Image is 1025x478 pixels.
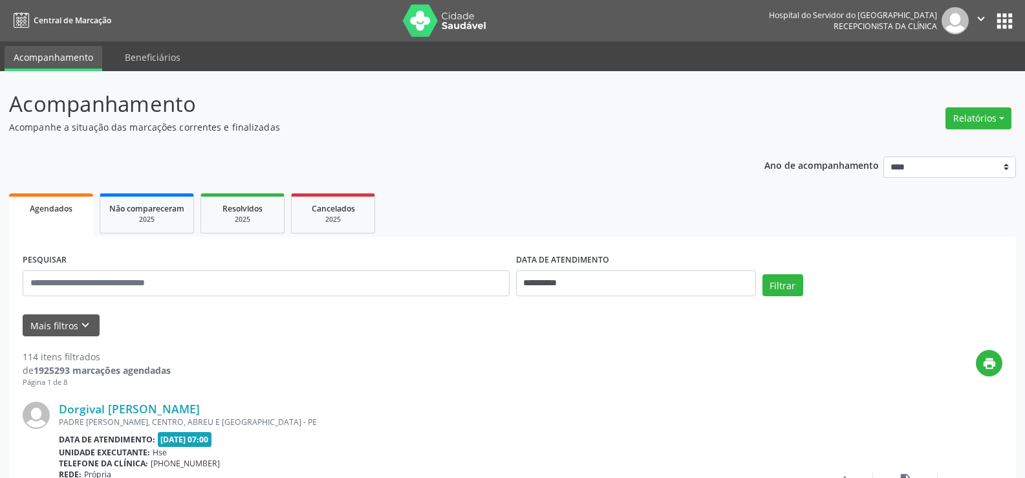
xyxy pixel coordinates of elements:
[23,402,50,429] img: img
[23,364,171,377] div: de
[764,157,879,173] p: Ano de acompanhamento
[23,314,100,337] button: Mais filtroskeyboard_arrow_down
[969,7,993,34] button: 
[993,10,1016,32] button: apps
[59,417,808,428] div: PADRE [PERSON_NAME], CENTRO, ABREU E [GEOGRAPHIC_DATA] - PE
[151,458,220,469] span: [PHONE_NUMBER]
[158,432,212,447] span: [DATE] 07:00
[945,107,1011,129] button: Relatórios
[974,12,988,26] i: 
[23,250,67,270] label: PESQUISAR
[834,21,937,32] span: Recepcionista da clínica
[59,434,155,445] b: Data de atendimento:
[78,318,92,332] i: keyboard_arrow_down
[59,458,148,469] b: Telefone da clínica:
[109,203,184,214] span: Não compareceram
[23,377,171,388] div: Página 1 de 8
[516,250,609,270] label: DATA DE ATENDIMENTO
[301,215,365,224] div: 2025
[5,46,102,71] a: Acompanhamento
[976,350,1002,376] button: print
[982,356,997,371] i: print
[23,350,171,364] div: 114 itens filtrados
[9,10,111,31] a: Central de Marcação
[59,447,150,458] b: Unidade executante:
[942,7,969,34] img: img
[9,120,714,134] p: Acompanhe a situação das marcações correntes e finalizadas
[30,203,72,214] span: Agendados
[34,15,111,26] span: Central de Marcação
[222,203,263,214] span: Resolvidos
[210,215,275,224] div: 2025
[109,215,184,224] div: 2025
[312,203,355,214] span: Cancelados
[59,402,200,416] a: Dorgival [PERSON_NAME]
[34,364,171,376] strong: 1925293 marcações agendadas
[116,46,189,69] a: Beneficiários
[9,88,714,120] p: Acompanhamento
[762,274,803,296] button: Filtrar
[769,10,937,21] div: Hospital do Servidor do [GEOGRAPHIC_DATA]
[153,447,167,458] span: Hse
